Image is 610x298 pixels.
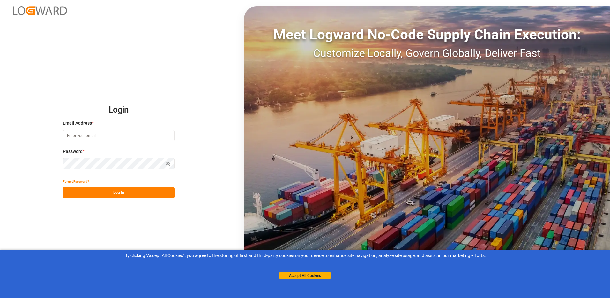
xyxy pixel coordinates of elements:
img: Logward_new_orange.png [13,6,67,15]
input: Enter your email [63,130,175,141]
div: By clicking "Accept All Cookies”, you agree to the storing of first and third-party cookies on yo... [4,252,606,259]
button: Log In [63,187,175,198]
span: Password [63,148,83,155]
h2: Login [63,100,175,120]
div: Customize Locally, Govern Globally, Deliver Fast [244,45,610,61]
button: Accept All Cookies [279,272,331,279]
button: Forgot Password? [63,176,89,187]
div: Meet Logward No-Code Supply Chain Execution: [244,24,610,45]
span: Email Address [63,120,92,127]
